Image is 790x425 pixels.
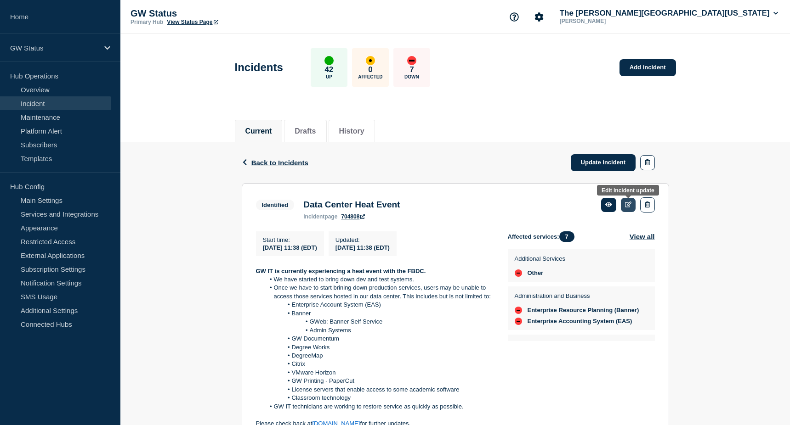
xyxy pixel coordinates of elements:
[265,309,493,318] li: Banner
[131,19,163,25] p: Primary Hub
[263,244,317,251] span: [DATE] 11:38 (EDT)
[630,231,655,242] button: View all
[265,343,493,352] li: Degree Works
[558,18,654,24] p: [PERSON_NAME]
[324,56,334,65] div: up
[368,65,372,74] p: 0
[265,403,493,411] li: GW IT technicians are working to restore service as quickly as possible.
[303,213,337,220] p: page
[515,269,522,277] div: down
[341,213,365,220] a: 704808
[295,127,316,135] button: Drafts
[251,159,308,167] span: Back to Incidents
[265,360,493,368] li: Citrix
[256,200,295,210] span: Identified
[335,236,390,243] p: Updated :
[559,231,574,242] span: 7
[407,56,416,65] div: down
[131,8,314,19] p: GW Status
[303,213,324,220] span: incident
[558,9,780,18] button: The [PERSON_NAME][GEOGRAPHIC_DATA][US_STATE]
[528,307,639,314] span: Enterprise Resource Planning (Banner)
[265,335,493,343] li: GW Documentum
[335,243,390,251] div: [DATE] 11:38 (EDT)
[508,231,579,242] span: Affected services:
[242,159,308,167] button: Back to Incidents
[263,236,317,243] p: Start time :
[571,154,636,171] a: Update incident
[235,61,283,74] h1: Incidents
[265,369,493,377] li: VMware Horizon
[602,187,654,194] div: Edit incident update
[265,377,493,385] li: GW Printing - PaperCut
[10,44,98,52] p: GW Status
[256,268,426,274] strong: GW IT is currently experiencing a heat event with the FBDC.
[303,200,400,210] h3: Data Center Heat Event
[167,19,218,25] a: View Status Page
[515,255,566,262] p: Additional Services
[528,318,632,325] span: Enterprise Accounting System (EAS)
[358,74,382,79] p: Affected
[515,292,639,299] p: Administration and Business
[515,318,522,325] div: down
[265,352,493,360] li: DegreeMap
[265,386,493,394] li: License servers that enable access to some academic software
[265,275,493,284] li: We have started to bring down dev and test systems.
[529,7,549,27] button: Account settings
[326,74,332,79] p: Up
[265,394,493,402] li: Classroom technology
[265,301,493,309] li: Enterprise Account System (EAS)
[265,326,493,335] li: Admin Systems
[515,341,585,347] p: Servers and Storage
[619,59,676,76] a: Add incident
[265,284,493,301] li: Once we have to start brining down production services, users may be unable to access those servi...
[409,65,414,74] p: 7
[366,56,375,65] div: affected
[324,65,333,74] p: 42
[265,318,493,326] li: GWeb: Banner Self Service
[528,269,544,277] span: Other
[404,74,419,79] p: Down
[505,7,524,27] button: Support
[339,127,364,135] button: History
[245,127,272,135] button: Current
[515,307,522,314] div: down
